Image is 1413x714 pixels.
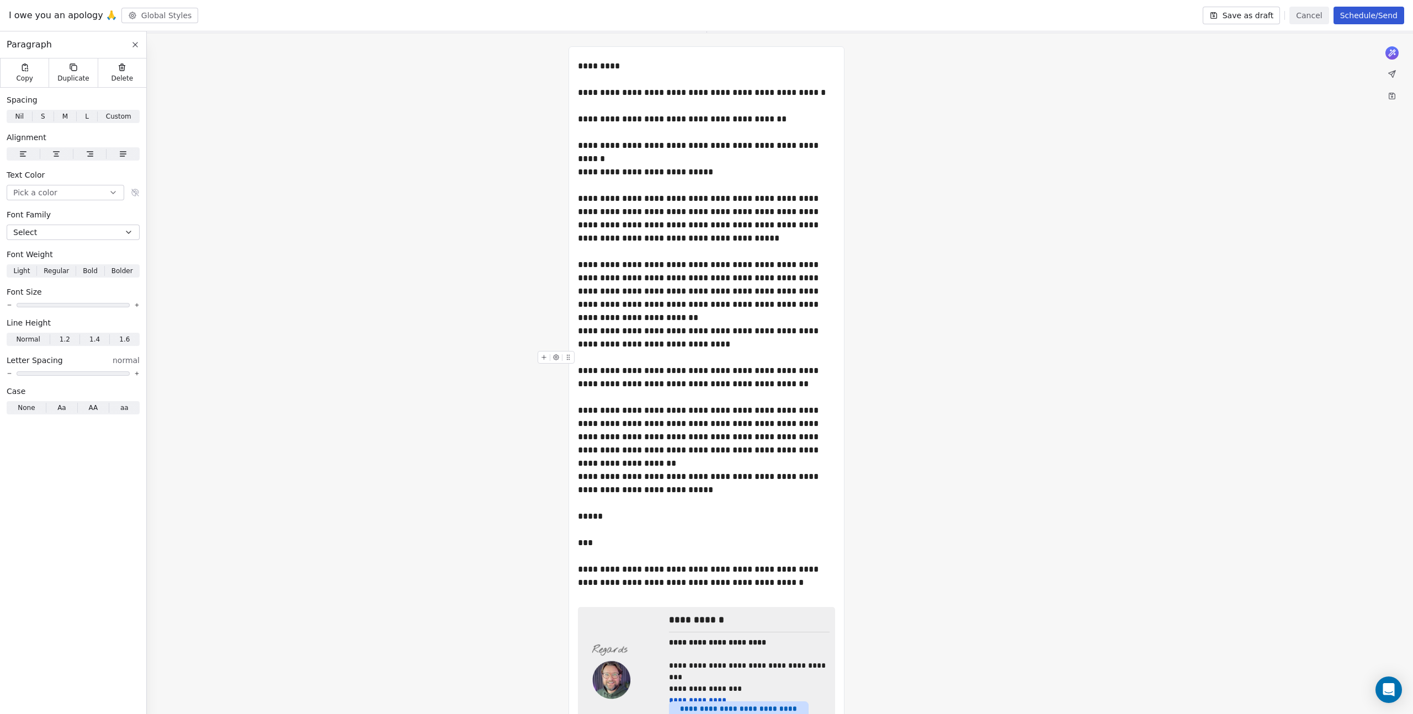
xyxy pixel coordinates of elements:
span: Duplicate [57,74,89,83]
span: normal [113,355,140,366]
span: Regular [44,266,69,276]
button: Global Styles [121,8,199,23]
span: 1.6 [119,334,130,344]
span: Spacing [7,94,38,105]
span: Font Size [7,286,42,297]
span: Font Weight [7,249,53,260]
span: Light [13,266,30,276]
span: Delete [111,74,134,83]
button: Cancel [1289,7,1329,24]
span: Font Family [7,209,51,220]
button: Pick a color [7,185,124,200]
div: Open Intercom Messenger [1375,676,1402,703]
span: Bolder [111,266,133,276]
button: Schedule/Send [1334,7,1404,24]
span: M [62,111,68,121]
span: I owe you an apology 🙏 [9,9,117,22]
span: aa [120,403,129,413]
span: L [85,111,89,121]
span: Paragraph [7,38,52,51]
span: Custom [106,111,131,121]
span: Bold [83,266,98,276]
span: Copy [16,74,33,83]
span: 1.4 [89,334,100,344]
span: None [18,403,35,413]
span: AA [88,403,98,413]
span: Text Color [7,169,45,180]
span: Select [13,227,37,238]
button: Save as draft [1203,7,1281,24]
span: S [41,111,45,121]
span: Normal [16,334,40,344]
span: Nil [15,111,24,121]
span: Line Height [7,317,51,328]
span: 1.2 [60,334,70,344]
span: Letter Spacing [7,355,63,366]
span: Case [7,386,25,397]
span: Aa [57,403,66,413]
span: Alignment [7,132,46,143]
